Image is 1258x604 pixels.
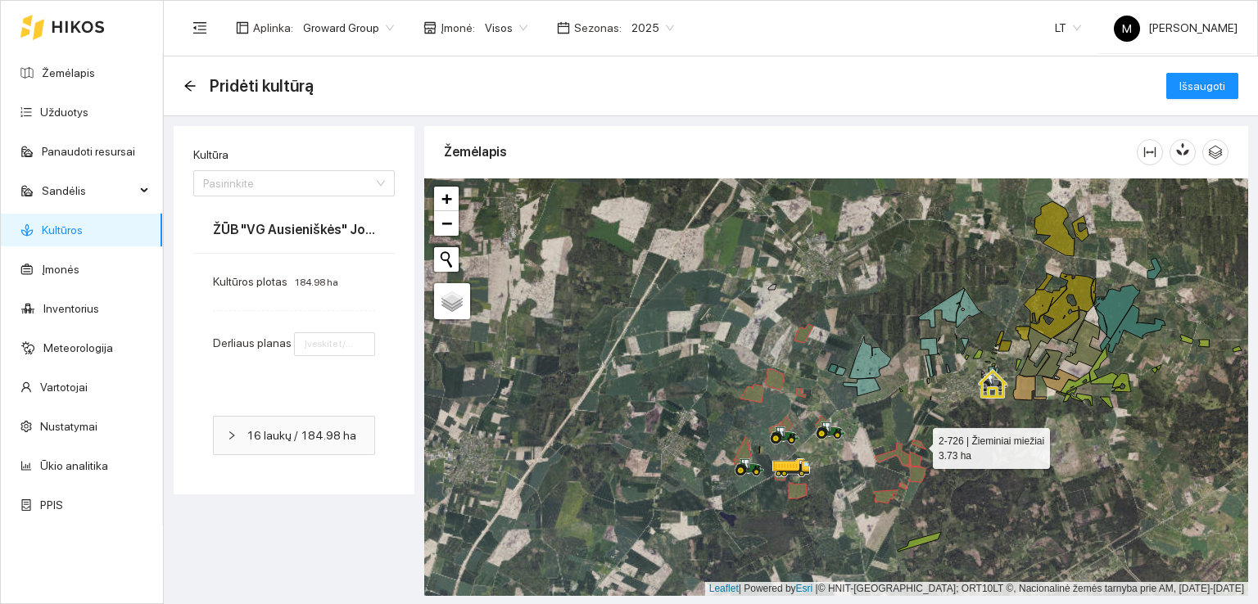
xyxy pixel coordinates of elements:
a: Zoom out [434,211,459,236]
a: Inventorius [43,302,99,315]
a: Leaflet [709,583,739,594]
span: 184.98 ha [294,277,338,288]
a: Ūkio analitika [40,459,108,472]
span: Visos [485,16,527,40]
span: Aplinka : [253,19,293,37]
span: Išsaugoti [1179,77,1225,95]
a: Nustatymai [40,420,97,433]
span: LT [1055,16,1081,40]
span: right [227,430,237,440]
span: menu-fold [192,20,207,35]
span: + [441,188,452,209]
button: column-width [1137,139,1163,165]
a: Kultūros [42,223,83,237]
span: Sezonas : [574,19,622,37]
div: Atgal [183,79,197,93]
span: layout [236,21,249,34]
a: Įmonės [42,263,79,276]
div: Žemėlapis [444,128,1137,175]
button: Initiate a new search [434,247,459,272]
span: 16 laukų / 184.98 ha [247,426,361,444]
span: M [1122,16,1132,42]
div: | Powered by © HNIT-[GEOGRAPHIC_DATA]; ORT10LT ©, Nacionalinė žemės tarnyba prie AM, [DATE]-[DATE] [705,582,1248,596]
a: Zoom in [434,187,459,211]
span: Įmonė : [441,19,475,37]
span: Pridėti kultūrą [210,73,314,99]
a: PPIS [40,498,63,512]
span: calendar [557,21,570,34]
span: Groward Group [303,16,394,40]
a: Panaudoti resursai [42,145,135,158]
a: Užduotys [40,106,88,119]
button: Išsaugoti [1166,73,1238,99]
span: | [816,583,818,594]
span: arrow-left [183,79,197,92]
span: [PERSON_NAME] [1114,21,1238,34]
a: Meteorologija [43,341,113,354]
span: Derliaus planas [213,336,292,349]
div: ŽŪB "VG Ausieniškės" Jonava [213,206,375,253]
span: column-width [1138,146,1162,159]
span: Kultūros plotas [213,275,287,288]
a: Žemėlapis [42,66,95,79]
a: Vartotojai [40,381,88,394]
span: Sandėlis [42,174,135,207]
input: Kultūra [203,171,373,196]
input: Įveskite t/Ha [294,332,375,356]
label: Kultūra [193,146,229,164]
span: 2025 [631,16,674,40]
button: menu-fold [183,11,216,44]
span: − [441,213,452,233]
div: 16 laukų / 184.98 ha [214,417,374,454]
a: Layers [434,283,470,319]
a: Esri [796,583,813,594]
span: shop [423,21,437,34]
